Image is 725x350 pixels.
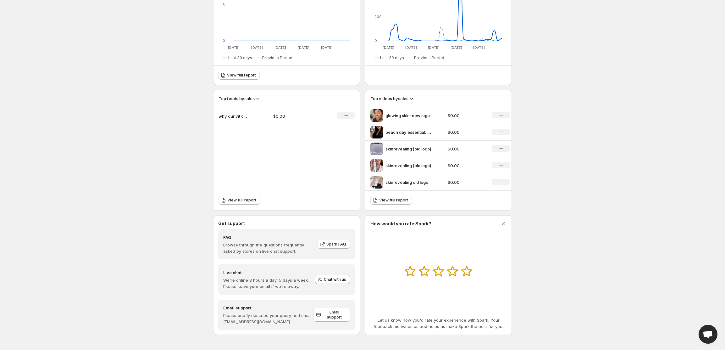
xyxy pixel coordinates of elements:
button: Chat with us [315,275,350,284]
p: $0.00 [448,129,485,135]
text: [DATE] [251,45,263,50]
p: skinrevealing (old logo) [385,162,433,169]
a: Spark FAQ [318,240,350,249]
p: Please briefly describe your query and email [EMAIL_ADDRESS][DOMAIN_NAME]. [223,312,313,325]
text: [DATE] [473,45,485,50]
h4: Live chat [223,269,314,276]
span: Previous Period [262,55,292,60]
div: Open chat [699,325,717,344]
p: beach day essential: new logo [385,129,433,135]
text: [DATE] [298,45,309,50]
p: We're online 8 hours a day, 5 days a week. Please leave your email if we're away. [223,277,314,290]
h3: Get support [218,220,245,227]
text: 0 [374,38,377,43]
text: 200 [374,14,382,19]
p: glowing skin; new logo [385,112,433,119]
span: Previous Period [414,55,444,60]
text: [DATE] [383,45,394,50]
img: beach day essential: new logo [370,126,383,138]
p: $0.00 [448,112,485,119]
span: Email support [322,310,346,320]
h4: FAQ [223,234,313,240]
text: 5 [223,3,225,7]
p: $0.00 [448,179,485,185]
a: View full report [219,196,260,205]
img: glowing skin; new logo [370,109,383,122]
span: Chat with us [324,277,346,282]
img: skinrevealing (old logo) [370,159,383,172]
img: skinrevealing (old logo) [370,143,383,155]
text: [DATE] [228,45,240,50]
a: View full report [370,196,412,205]
text: [DATE] [274,45,286,50]
a: View full report [218,71,260,80]
p: skinrevealing old logo [385,179,433,185]
text: [DATE] [428,45,440,50]
span: Spark FAQ [326,242,346,247]
p: $0.00 [273,113,318,119]
a: Email support [313,308,350,322]
span: View full report [379,198,408,203]
span: Last 30 days [228,55,252,60]
span: View full report [227,198,256,203]
p: why our vit c serum is a daily must-have [219,113,250,119]
span: View full report [227,73,256,78]
p: $0.00 [448,146,485,152]
text: [DATE] [405,45,417,50]
p: Browse through the questions frequently asked by stores on live chat support. [223,242,313,254]
h4: Email support [223,305,313,311]
p: $0.00 [448,162,485,169]
h3: How would you rate Spark? [370,221,431,227]
p: Let us know how you'd rate your experience with Spark. Your feedback motivates us and helps us ma... [370,317,506,330]
h3: Top feeds by sales [219,95,255,102]
img: skinrevealing old logo [370,176,383,189]
text: 0 [223,38,225,43]
text: [DATE] [451,45,462,50]
p: skinrevealing (old logo) [385,146,433,152]
h3: Top videos by sales [370,95,408,102]
text: [DATE] [321,45,333,50]
span: Last 30 days [380,55,404,60]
